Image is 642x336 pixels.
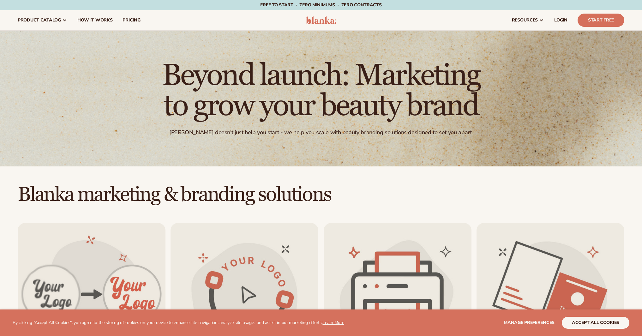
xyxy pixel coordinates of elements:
[507,10,549,30] a: resources
[512,18,538,23] span: resources
[562,317,629,329] button: accept all cookies
[260,2,381,8] span: Free to start · ZERO minimums · ZERO contracts
[18,18,61,23] span: product catalog
[77,18,113,23] span: How It Works
[13,10,72,30] a: product catalog
[147,61,495,121] h1: Beyond launch: Marketing to grow your beauty brand
[13,320,344,326] p: By clicking "Accept All Cookies", you agree to the storing of cookies on your device to enhance s...
[322,320,344,326] a: Learn More
[549,10,573,30] a: LOGIN
[169,129,473,136] div: [PERSON_NAME] doesn't just help you start - we help you scale with beauty branding solutions desi...
[123,18,140,23] span: pricing
[554,18,567,23] span: LOGIN
[117,10,145,30] a: pricing
[306,16,336,24] img: logo
[504,317,555,329] button: Manage preferences
[578,14,624,27] a: Start Free
[72,10,118,30] a: How It Works
[504,320,555,326] span: Manage preferences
